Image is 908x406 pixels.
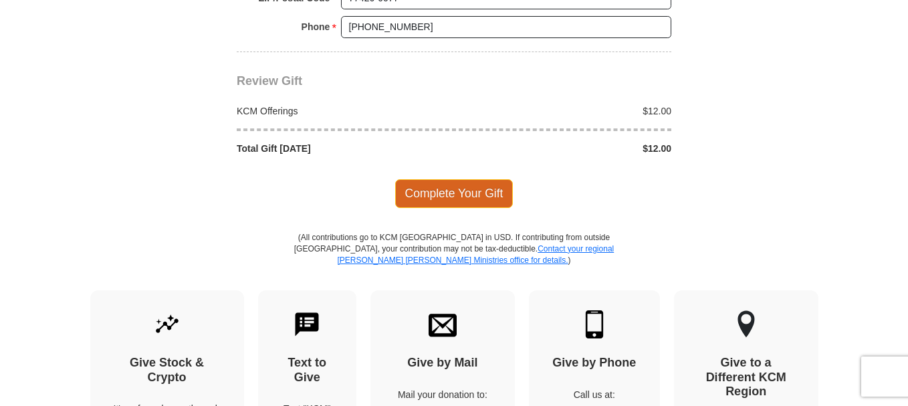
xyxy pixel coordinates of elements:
[394,356,491,371] h4: Give by Mail
[237,74,302,88] span: Review Gift
[697,356,795,399] h4: Give to a Different KCM Region
[454,142,679,155] div: $12.00
[337,244,614,265] a: Contact your regional [PERSON_NAME] [PERSON_NAME] Ministries office for details.
[230,104,455,118] div: KCM Offerings
[114,356,221,385] h4: Give Stock & Crypto
[281,356,334,385] h4: Text to Give
[395,179,514,207] span: Complete Your Gift
[293,310,321,338] img: text-to-give.svg
[294,232,614,290] p: (All contributions go to KCM [GEOGRAPHIC_DATA] in USD. If contributing from outside [GEOGRAPHIC_D...
[552,356,637,371] h4: Give by Phone
[394,388,491,401] p: Mail your donation to:
[302,17,330,36] strong: Phone
[552,388,637,401] p: Call us at:
[737,310,756,338] img: other-region
[153,310,181,338] img: give-by-stock.svg
[429,310,457,338] img: envelope.svg
[454,104,679,118] div: $12.00
[580,310,608,338] img: mobile.svg
[230,142,455,155] div: Total Gift [DATE]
